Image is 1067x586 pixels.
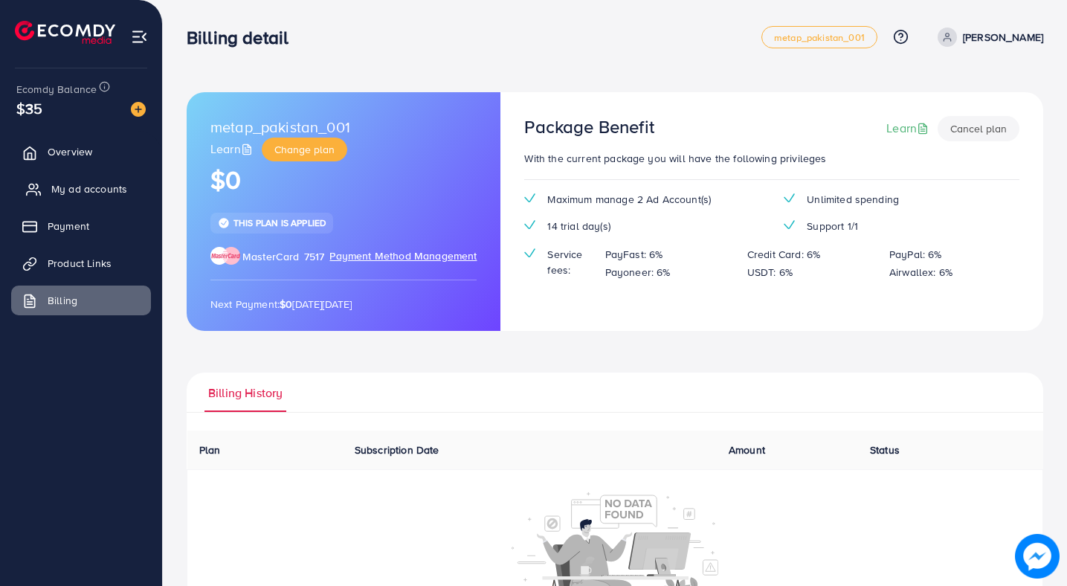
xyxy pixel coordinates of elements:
h1: $0 [210,165,477,196]
img: tick [524,193,535,203]
span: Unlimited spending [807,192,899,207]
h3: Billing detail [187,27,300,48]
span: MasterCard [242,249,300,264]
span: Payment Method Management [329,248,477,265]
img: tick [784,193,795,203]
p: Next Payment: [DATE][DATE] [210,295,477,313]
span: This plan is applied [233,216,326,229]
span: Maximum manage 2 Ad Account(s) [547,192,711,207]
p: Payoneer: 6% [605,263,671,281]
span: 14 trial day(s) [547,219,610,234]
a: metap_pakistan_001 [761,26,877,48]
span: Product Links [48,256,112,271]
button: Change plan [262,138,347,161]
p: Credit Card: 6% [747,245,820,263]
span: Ecomdy Balance [16,82,97,97]
p: USDT: 6% [747,263,793,281]
img: logo [15,21,115,44]
p: Airwallex: 6% [889,263,952,281]
strong: $0 [280,297,292,312]
button: Cancel plan [938,116,1019,141]
span: 7517 [304,249,325,264]
img: tick [524,248,535,258]
a: Billing [11,286,151,315]
a: [PERSON_NAME] [932,28,1043,47]
img: tick [218,217,230,229]
a: Payment [11,211,151,241]
p: PayFast: 6% [605,245,663,263]
img: tick [524,220,535,230]
img: tick [784,220,795,230]
a: Product Links [11,248,151,278]
span: Service fees: [547,247,593,277]
img: image [131,102,146,117]
img: menu [131,28,148,45]
img: image [1015,534,1060,579]
span: Billing History [208,384,283,402]
span: Support 1/1 [807,219,858,234]
a: My ad accounts [11,174,151,204]
span: Overview [48,144,92,159]
span: Change plan [274,142,335,157]
span: My ad accounts [51,181,127,196]
span: metap_pakistan_001 [210,116,350,138]
h3: Package Benefit [524,116,654,138]
a: Learn [886,120,932,137]
span: Status [870,442,900,457]
span: Plan [199,442,221,457]
p: With the current package you will have the following privileges [524,149,1019,167]
a: Overview [11,137,151,167]
span: Billing [48,293,77,308]
span: Subscription Date [355,442,439,457]
span: $35 [14,94,45,123]
img: brand [210,247,240,265]
a: Learn [210,141,256,158]
span: Amount [729,442,765,457]
p: [PERSON_NAME] [963,28,1043,46]
span: metap_pakistan_001 [774,33,865,42]
span: Payment [48,219,89,234]
p: PayPal: 6% [889,245,942,263]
